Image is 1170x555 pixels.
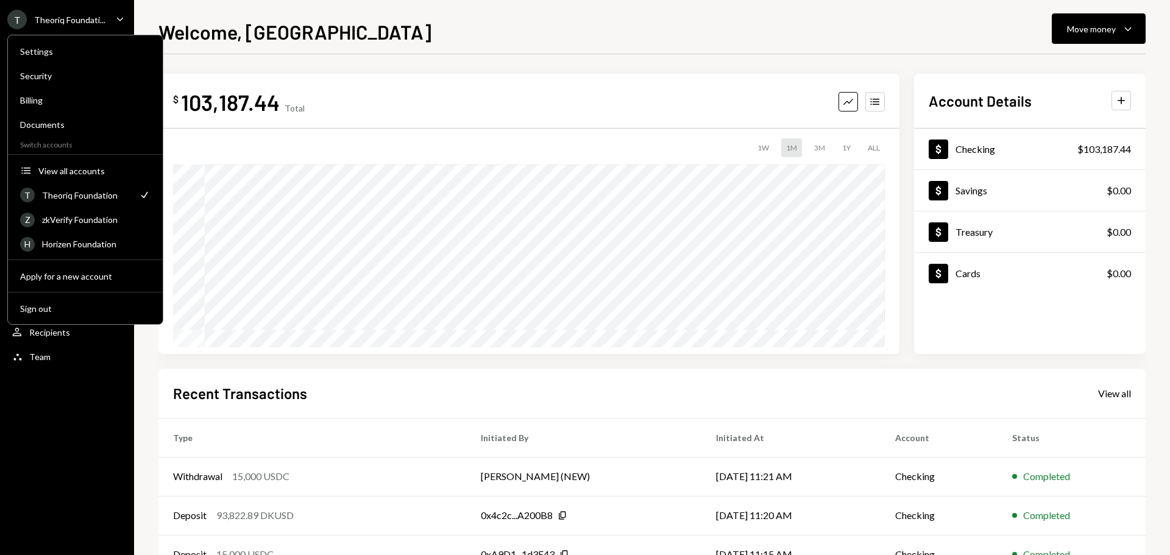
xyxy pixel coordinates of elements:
[466,418,701,457] th: Initiated By
[955,185,987,196] div: Savings
[1107,266,1131,281] div: $0.00
[914,129,1146,169] a: Checking$103,187.44
[7,345,127,367] a: Team
[929,91,1032,111] h2: Account Details
[701,496,881,535] td: [DATE] 11:20 AM
[13,208,158,230] a: ZzkVerify Foundation
[1098,386,1131,400] a: View all
[7,10,27,29] div: T
[809,138,830,157] div: 3M
[20,188,35,202] div: T
[232,469,289,484] div: 15,000 USDC
[1067,23,1116,35] div: Move money
[13,266,158,288] button: Apply for a new account
[34,15,105,25] div: Theoriq Foundati...
[42,239,151,249] div: Horizen Foundation
[701,457,881,496] td: [DATE] 11:21 AM
[42,190,131,200] div: Theoriq Foundation
[20,303,151,314] div: Sign out
[173,383,307,403] h2: Recent Transactions
[173,93,179,105] div: $
[863,138,885,157] div: ALL
[914,253,1146,294] a: Cards$0.00
[881,496,998,535] td: Checking
[955,143,995,155] div: Checking
[914,211,1146,252] a: Treasury$0.00
[914,170,1146,211] a: Savings$0.00
[13,40,158,62] a: Settings
[701,418,881,457] th: Initiated At
[1107,225,1131,239] div: $0.00
[20,213,35,227] div: Z
[20,119,151,130] div: Documents
[13,233,158,255] a: HHorizen Foundation
[173,508,207,523] div: Deposit
[955,267,980,279] div: Cards
[29,352,51,362] div: Team
[181,88,280,116] div: 103,187.44
[173,469,222,484] div: Withdrawal
[466,457,701,496] td: [PERSON_NAME] (NEW)
[781,138,802,157] div: 1M
[20,71,151,81] div: Security
[38,166,151,176] div: View all accounts
[1107,183,1131,198] div: $0.00
[998,418,1146,457] th: Status
[20,46,151,57] div: Settings
[13,298,158,320] button: Sign out
[837,138,856,157] div: 1Y
[20,271,151,281] div: Apply for a new account
[158,19,431,44] h1: Welcome, [GEOGRAPHIC_DATA]
[753,138,774,157] div: 1W
[481,508,553,523] div: 0x4c2c...A200B8
[1077,142,1131,157] div: $103,187.44
[13,160,158,182] button: View all accounts
[20,237,35,252] div: H
[8,138,163,149] div: Switch accounts
[1098,387,1131,400] div: View all
[29,327,70,338] div: Recipients
[13,89,158,111] a: Billing
[13,65,158,87] a: Security
[42,214,151,225] div: zkVerify Foundation
[285,103,305,113] div: Total
[1052,13,1146,44] button: Move money
[20,95,151,105] div: Billing
[881,418,998,457] th: Account
[7,321,127,343] a: Recipients
[1023,469,1070,484] div: Completed
[1023,508,1070,523] div: Completed
[881,457,998,496] td: Checking
[955,226,993,238] div: Treasury
[158,418,466,457] th: Type
[216,508,294,523] div: 93,822.89 DKUSD
[13,113,158,135] a: Documents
